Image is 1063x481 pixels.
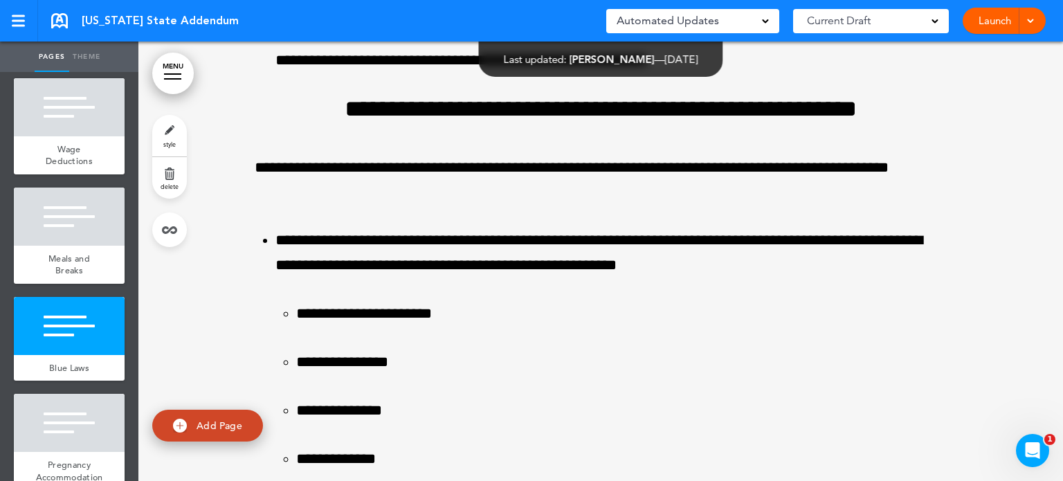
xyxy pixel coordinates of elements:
[1016,434,1049,467] iframe: Intercom live chat
[14,136,125,174] a: Wage Deductions
[82,13,239,28] span: [US_STATE] State Addendum
[504,54,698,64] div: —
[807,11,871,30] span: Current Draft
[1044,434,1055,445] span: 1
[152,410,263,442] a: Add Page
[161,182,179,190] span: delete
[973,8,1017,34] a: Launch
[152,53,194,94] a: MENU
[163,140,176,148] span: style
[152,115,187,156] a: style
[504,53,567,66] span: Last updated:
[48,253,90,277] span: Meals and Breaks
[49,362,89,374] span: Blue Laws
[69,42,104,72] a: Theme
[197,419,242,431] span: Add Page
[14,246,125,284] a: Meals and Breaks
[152,157,187,199] a: delete
[665,53,698,66] span: [DATE]
[46,143,93,167] span: Wage Deductions
[14,355,125,381] a: Blue Laws
[35,42,69,72] a: Pages
[173,419,187,433] img: add.svg
[617,11,719,30] span: Automated Updates
[570,53,655,66] span: [PERSON_NAME]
